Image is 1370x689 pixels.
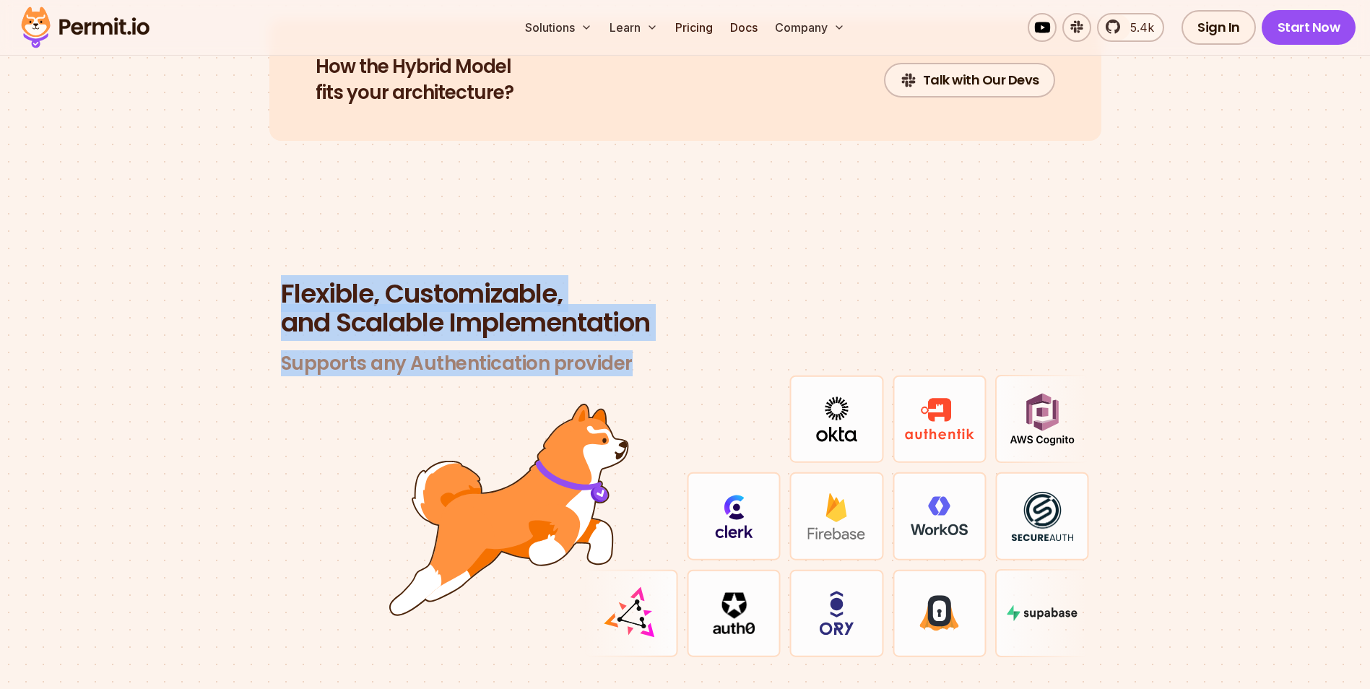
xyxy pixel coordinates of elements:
[281,279,1090,308] span: Flexible, Customizable,
[316,54,513,106] h2: fits your architecture?
[1122,19,1154,36] span: 5.4k
[519,13,598,42] button: Solutions
[884,63,1055,97] a: Talk with Our Devs
[281,352,1090,376] h3: Supports any Authentication provider
[1097,13,1164,42] a: 5.4k
[1182,10,1256,45] a: Sign In
[724,13,763,42] a: Docs
[281,279,1090,337] h2: and Scalable Implementation
[769,13,851,42] button: Company
[604,13,664,42] button: Learn
[669,13,719,42] a: Pricing
[1262,10,1356,45] a: Start Now
[14,3,156,52] img: Permit logo
[316,54,513,80] span: How the Hybrid Model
